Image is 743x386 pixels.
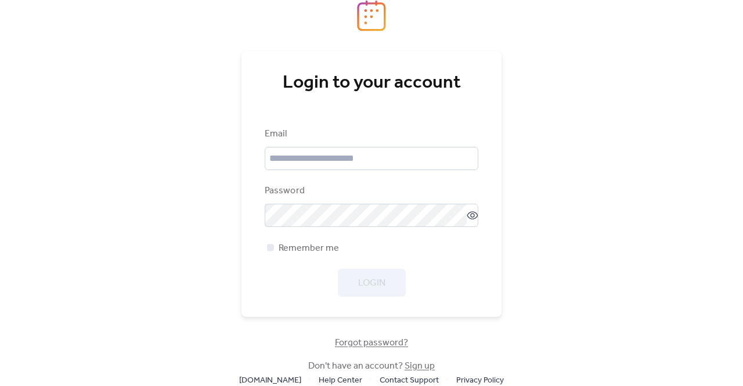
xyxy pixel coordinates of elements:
div: Password [265,184,476,198]
span: Remember me [279,241,339,255]
span: Don't have an account? [308,359,435,373]
a: Sign up [405,357,435,375]
div: Email [265,127,476,141]
a: Forgot password? [335,340,408,346]
div: Login to your account [265,71,478,95]
span: Forgot password? [335,336,408,350]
